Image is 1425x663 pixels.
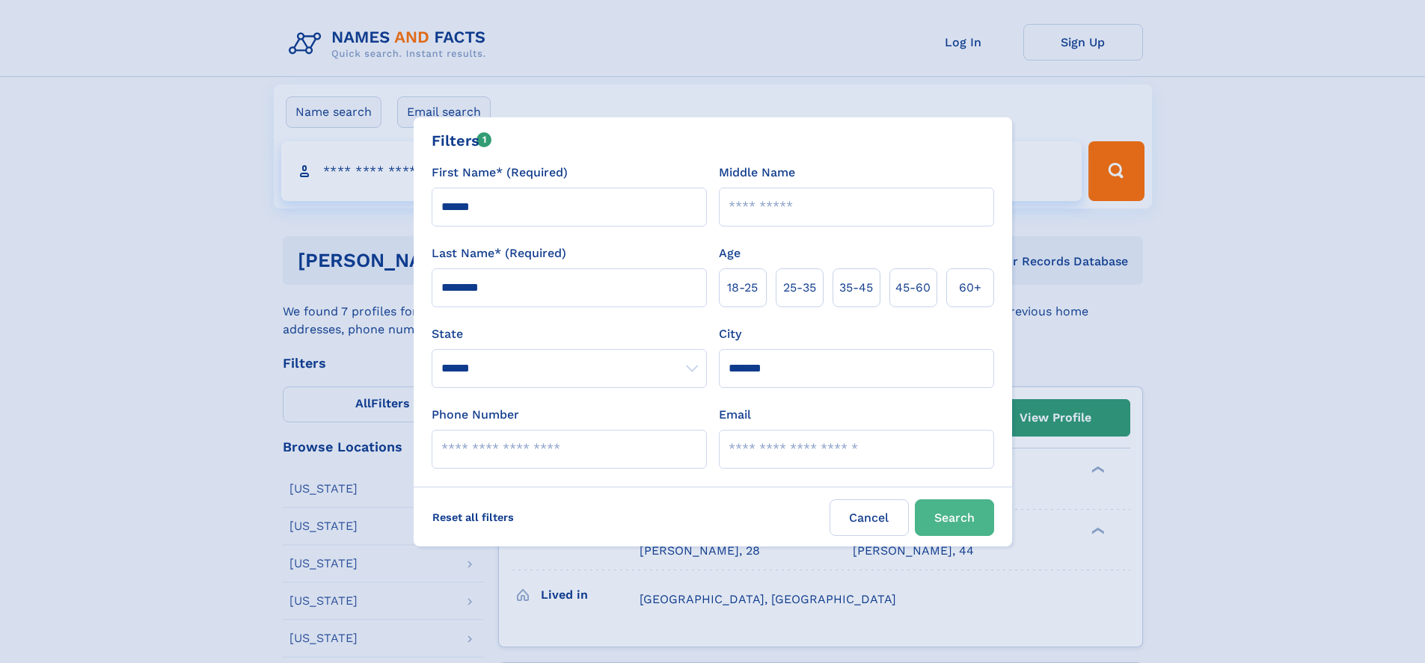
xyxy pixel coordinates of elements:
label: Middle Name [719,164,795,182]
div: Filters [432,129,492,152]
label: Age [719,244,741,262]
label: Reset all filters [423,499,524,535]
label: State [432,325,707,343]
label: City [719,325,741,343]
span: 18‑25 [727,279,758,297]
button: Search [915,499,994,536]
label: First Name* (Required) [432,164,568,182]
span: 60+ [959,279,981,297]
label: Email [719,406,751,424]
label: Last Name* (Required) [432,244,566,262]
span: 35‑45 [839,279,873,297]
label: Cancel [830,499,909,536]
label: Phone Number [432,406,519,424]
span: 45‑60 [895,279,931,297]
span: 25‑35 [783,279,816,297]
